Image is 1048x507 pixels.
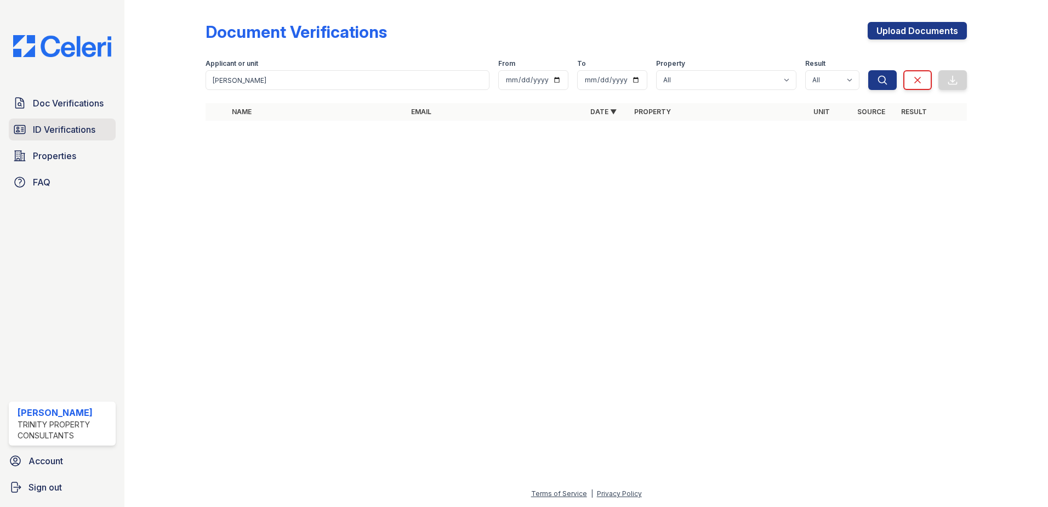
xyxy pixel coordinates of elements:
[33,176,50,189] span: FAQ
[591,489,593,498] div: |
[9,145,116,167] a: Properties
[590,108,617,116] a: Date ▼
[411,108,431,116] a: Email
[656,59,685,68] label: Property
[9,92,116,114] a: Doc Verifications
[18,419,111,441] div: Trinity Property Consultants
[901,108,927,116] a: Result
[805,59,825,68] label: Result
[634,108,671,116] a: Property
[4,450,120,472] a: Account
[813,108,830,116] a: Unit
[33,97,104,110] span: Doc Verifications
[9,171,116,193] a: FAQ
[4,35,120,57] img: CE_Logo_Blue-a8612792a0a2168367f1c8372b55b34899dd931a85d93a1a3d3e32e68fde9ad4.png
[531,489,587,498] a: Terms of Service
[4,476,120,498] a: Sign out
[33,123,95,136] span: ID Verifications
[206,59,258,68] label: Applicant or unit
[18,406,111,419] div: [PERSON_NAME]
[577,59,586,68] label: To
[498,59,515,68] label: From
[9,119,116,140] a: ID Verifications
[868,22,967,40] a: Upload Documents
[597,489,642,498] a: Privacy Policy
[33,149,76,162] span: Properties
[206,70,489,90] input: Search by name, email, or unit number
[232,108,252,116] a: Name
[206,22,387,42] div: Document Verifications
[29,454,63,467] span: Account
[857,108,885,116] a: Source
[29,481,62,494] span: Sign out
